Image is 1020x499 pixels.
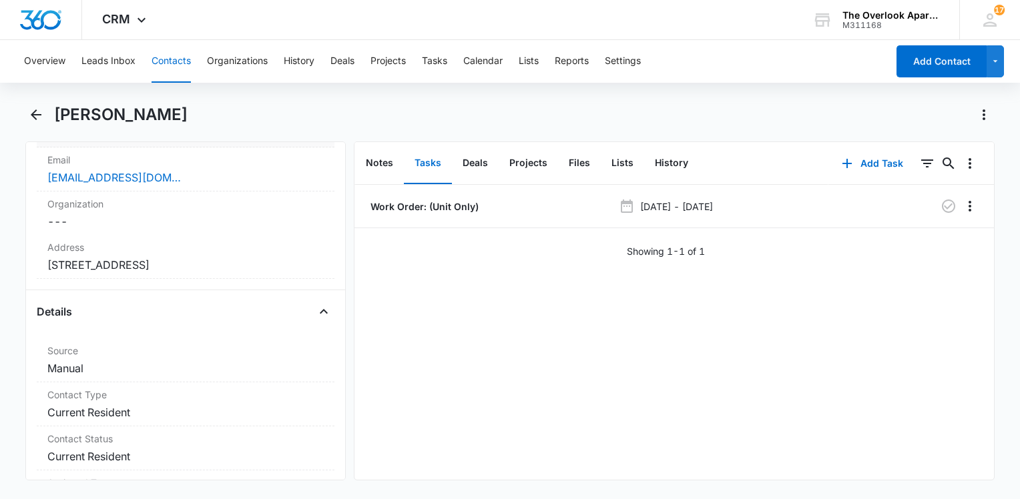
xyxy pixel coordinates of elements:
[605,40,641,83] button: Settings
[644,143,699,184] button: History
[47,240,324,254] label: Address
[842,10,940,21] div: account name
[499,143,558,184] button: Projects
[452,143,499,184] button: Deals
[330,40,354,83] button: Deals
[370,40,406,83] button: Projects
[463,40,503,83] button: Calendar
[555,40,589,83] button: Reports
[47,404,324,420] dd: Current Resident
[37,235,334,279] div: Address[STREET_ADDRESS]
[47,213,324,229] dd: ---
[519,40,539,83] button: Lists
[47,344,324,358] label: Source
[37,304,72,320] h4: Details
[152,40,191,83] button: Contacts
[897,45,987,77] button: Add Contact
[37,426,334,470] div: Contact StatusCurrent Resident
[355,143,404,184] button: Notes
[313,301,334,322] button: Close
[37,382,334,426] div: Contact TypeCurrent Resident
[627,244,705,258] p: Showing 1-1 of 1
[37,147,334,191] div: Email[EMAIL_ADDRESS][DOMAIN_NAME]
[37,191,334,235] div: Organization---
[973,104,995,125] button: Actions
[47,197,324,211] label: Organization
[47,169,181,185] a: [EMAIL_ADDRESS][DOMAIN_NAME]
[47,153,324,167] label: Email
[54,105,188,125] h1: [PERSON_NAME]
[47,257,324,273] dd: [STREET_ADDRESS]
[917,153,938,174] button: Filters
[37,338,334,382] div: SourceManual
[102,12,130,26] span: CRM
[47,360,324,376] dd: Manual
[284,40,314,83] button: History
[207,40,268,83] button: Organizations
[47,476,324,490] label: Assigned To
[81,40,136,83] button: Leads Inbox
[47,432,324,446] label: Contact Status
[25,104,46,125] button: Back
[24,40,65,83] button: Overview
[994,5,1005,15] span: 17
[994,5,1005,15] div: notifications count
[959,153,981,174] button: Overflow Menu
[47,448,324,464] dd: Current Resident
[640,199,713,213] p: [DATE] - [DATE]
[842,21,940,30] div: account id
[828,147,917,179] button: Add Task
[938,153,959,174] button: Search...
[47,388,324,402] label: Contact Type
[558,143,601,184] button: Files
[959,195,981,217] button: Overflow Menu
[601,143,644,184] button: Lists
[368,199,479,213] a: Work Order: (Unit Only)
[404,143,452,184] button: Tasks
[422,40,447,83] button: Tasks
